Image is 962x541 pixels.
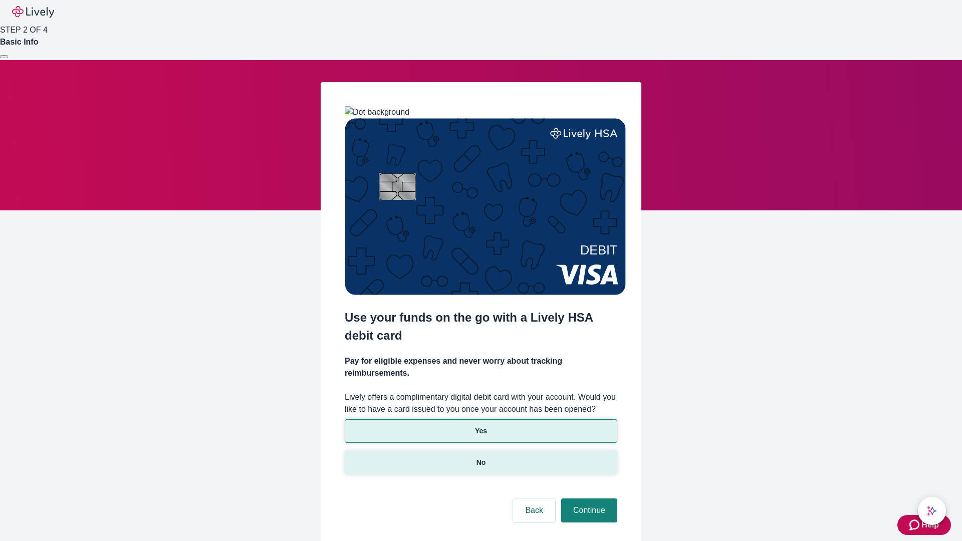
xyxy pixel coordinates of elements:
[12,6,54,18] img: Lively
[475,426,487,436] p: Yes
[476,457,486,468] p: No
[345,419,617,443] button: Yes
[345,355,617,379] h4: Pay for eligible expenses and never worry about tracking reimbursements.
[345,309,617,345] h2: Use your funds on the go with a Lively HSA debit card
[345,391,617,415] label: Lively offers a complimentary digital debit card with your account. Would you like to have a card...
[927,506,937,516] svg: Lively AI Assistant
[345,118,626,295] img: Debit card
[345,106,409,118] img: Dot background
[897,515,951,535] button: Zendesk support iconHelp
[909,519,921,531] svg: Zendesk support icon
[918,497,946,525] button: chat
[921,519,939,531] span: Help
[513,498,555,522] button: Back
[561,498,617,522] button: Continue
[345,451,617,474] button: No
